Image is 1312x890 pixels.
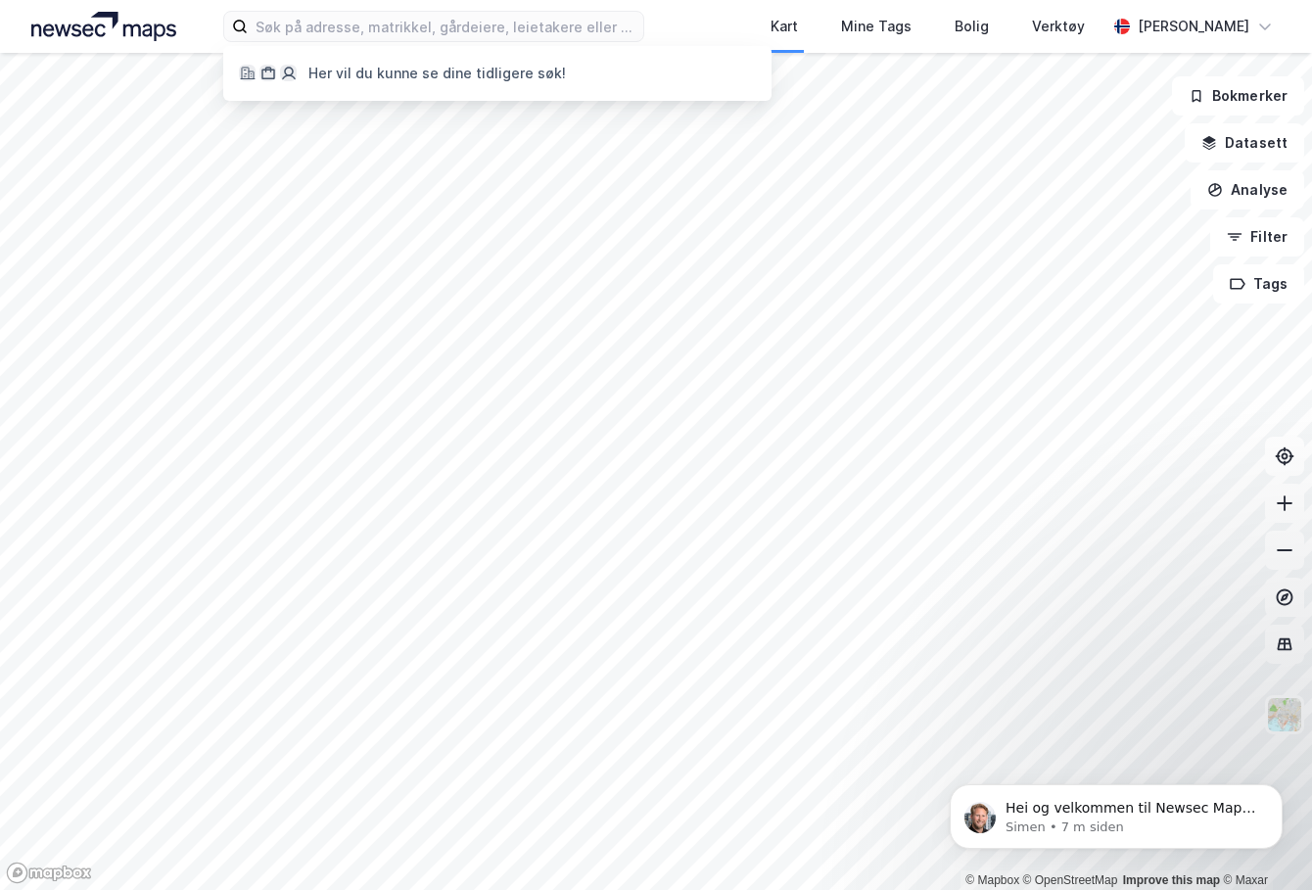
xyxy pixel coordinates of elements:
[955,15,989,38] div: Bolig
[841,15,912,38] div: Mine Tags
[6,862,92,884] a: Mapbox homepage
[1191,170,1304,210] button: Analyse
[965,873,1019,887] a: Mapbox
[1213,264,1304,304] button: Tags
[1185,123,1304,163] button: Datasett
[1123,873,1220,887] a: Improve this map
[308,62,566,85] div: Her vil du kunne se dine tidligere søk!
[771,15,798,38] div: Kart
[1023,873,1118,887] a: OpenStreetMap
[1138,15,1249,38] div: [PERSON_NAME]
[1266,696,1303,733] img: Z
[1032,15,1085,38] div: Verktøy
[248,12,643,41] input: Søk på adresse, matrikkel, gårdeiere, leietakere eller personer
[31,12,176,41] img: logo.a4113a55bc3d86da70a041830d287a7e.svg
[1210,217,1304,257] button: Filter
[1172,76,1304,116] button: Bokmerker
[920,743,1312,880] iframe: Intercom notifications melding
